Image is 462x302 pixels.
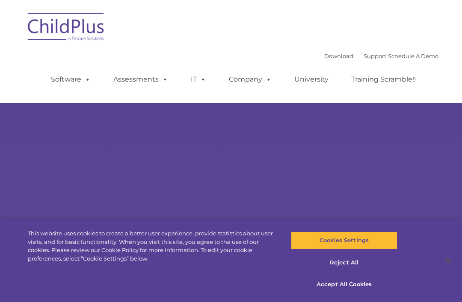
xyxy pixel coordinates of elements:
a: Download [324,53,353,59]
a: Software [42,71,99,88]
a: Training Scramble!! [343,71,424,88]
img: ChildPlus by Procare Solutions [24,7,109,50]
button: Accept All Cookies [291,276,397,293]
button: Reject All [291,254,397,272]
div: This website uses cookies to create a better user experience, provide statistics about user visit... [28,229,277,263]
a: Assessments [105,71,177,88]
a: Support [364,53,386,59]
button: Cookies Settings [291,232,397,249]
a: Company [220,71,280,88]
a: IT [182,71,215,88]
a: University [286,71,337,88]
button: Close [439,251,458,270]
font: | [324,53,438,59]
a: Schedule A Demo [388,53,438,59]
